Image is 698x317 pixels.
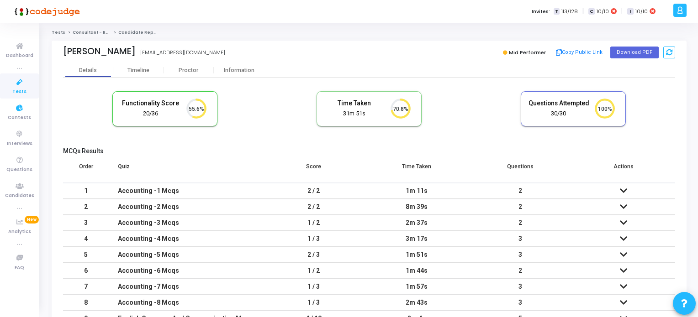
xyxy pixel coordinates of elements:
[127,67,149,74] div: Timeline
[12,88,26,96] span: Tests
[5,192,34,200] span: Candidates
[7,140,32,148] span: Interviews
[597,8,609,16] span: 10/10
[324,109,385,118] div: 31m 51s
[469,231,572,247] td: 3
[469,157,572,183] th: Questions
[469,295,572,311] td: 3
[73,30,126,35] a: Consultant - Reporting
[610,47,659,58] button: Download PDF
[374,183,459,198] div: 1m 11s
[365,157,468,183] th: Time Taken
[469,183,572,199] td: 2
[52,30,65,35] a: Tests
[15,264,24,272] span: FAQ
[572,157,675,183] th: Actions
[374,263,459,278] div: 1m 44s
[469,263,572,279] td: 2
[63,215,109,231] td: 3
[262,231,365,247] td: 1 / 3
[627,8,633,15] span: I
[262,157,365,183] th: Score
[532,8,550,16] label: Invites:
[509,49,546,56] span: Mid Performer
[469,199,572,215] td: 2
[6,166,32,174] span: Questions
[63,199,109,215] td: 2
[554,8,560,15] span: T
[621,6,623,16] span: |
[374,199,459,214] div: 8m 39s
[262,247,365,263] td: 2 / 3
[528,99,589,107] h5: Questions Attempted
[262,295,365,311] td: 1 / 3
[164,67,214,74] div: Proctor
[118,295,253,310] div: Accounting -8 Mcqs
[11,2,80,21] img: logo
[118,247,253,262] div: Accounting -5 Mcqs
[79,67,97,74] div: Details
[63,157,109,183] th: Order
[8,228,31,236] span: Analytics
[262,279,365,295] td: 1 / 3
[63,263,109,279] td: 6
[140,49,225,57] div: [EMAIL_ADDRESS][DOMAIN_NAME]
[374,279,459,294] div: 1m 57s
[109,157,262,183] th: Quiz
[262,215,365,231] td: 1 / 2
[262,183,365,199] td: 2 / 2
[374,231,459,246] div: 3m 17s
[118,30,160,35] span: Candidate Report
[52,30,687,36] nav: breadcrumb
[553,46,606,59] button: Copy Public Link
[324,99,385,107] h5: Time Taken
[63,147,675,155] h5: MCQs Results
[528,109,589,118] div: 30/30
[118,183,253,198] div: Accounting -1 Mcqs
[63,183,109,199] td: 1
[6,52,33,60] span: Dashboard
[118,279,253,294] div: Accounting -7 Mcqs
[120,99,181,107] h5: Functionality Score
[635,8,648,16] span: 10/10
[25,216,39,223] span: New
[588,8,594,15] span: C
[63,295,109,311] td: 8
[63,46,136,57] div: [PERSON_NAME]
[120,109,181,118] div: 20/36
[561,8,578,16] span: 113/128
[374,215,459,230] div: 2m 37s
[8,114,31,122] span: Contests
[118,199,253,214] div: Accounting -2 Mcqs
[63,279,109,295] td: 7
[469,247,572,263] td: 3
[374,295,459,310] div: 2m 43s
[63,247,109,263] td: 5
[262,199,365,215] td: 2 / 2
[374,247,459,262] div: 1m 51s
[469,215,572,231] td: 2
[63,231,109,247] td: 4
[118,263,253,278] div: Accounting -6 Mcqs
[118,215,253,230] div: Accounting -3 Mcqs
[582,6,584,16] span: |
[469,279,572,295] td: 3
[118,231,253,246] div: Accounting -4 Mcqs
[262,263,365,279] td: 1 / 2
[214,67,264,74] div: Information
